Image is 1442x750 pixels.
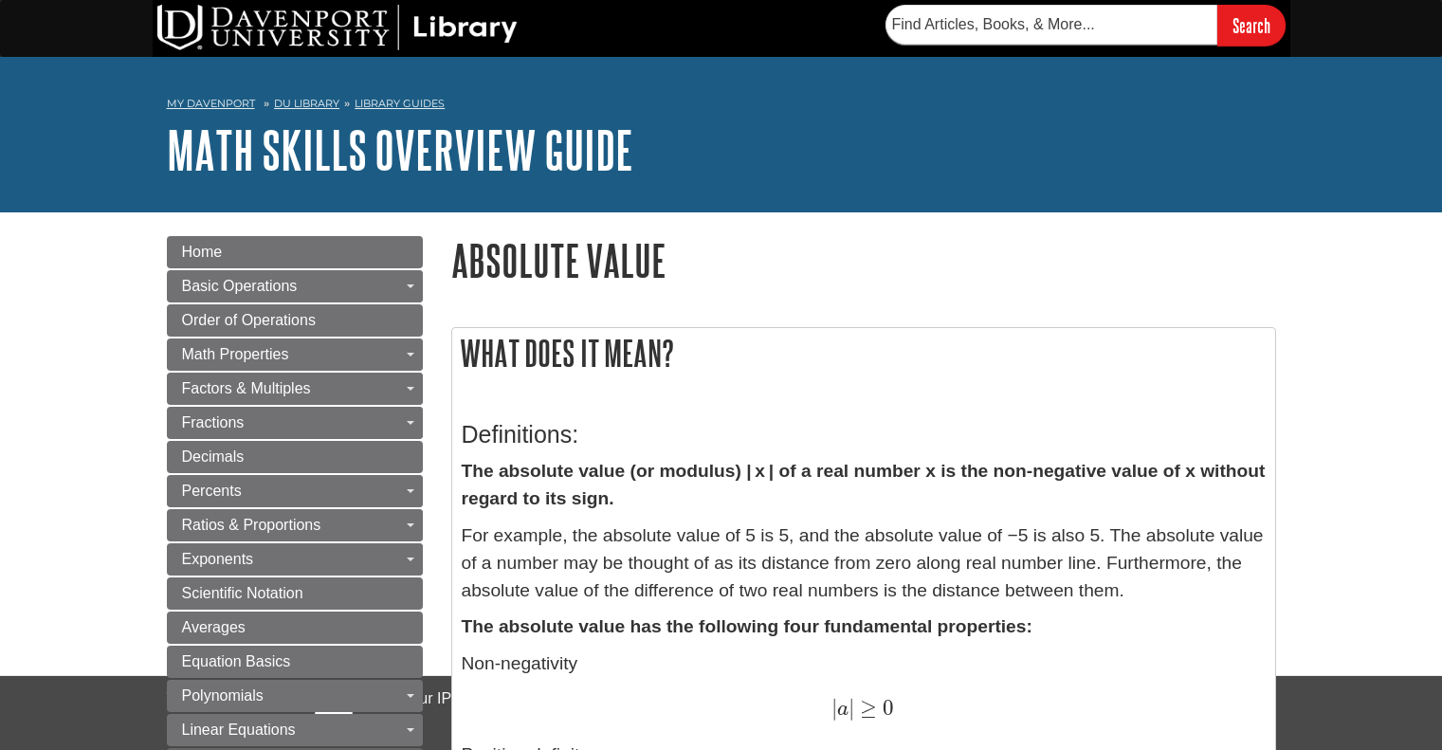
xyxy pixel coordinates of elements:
[182,551,254,567] span: Exponents
[167,407,423,439] a: Fractions
[167,612,423,644] a: Averages
[182,244,223,260] span: Home
[831,695,837,721] span: |
[167,475,423,507] a: Percents
[885,5,1217,45] input: Find Articles, Books, & More...
[182,585,303,601] span: Scientific Notation
[167,270,423,302] a: Basic Operations
[462,616,1032,636] strong: The absolute value has the following four fundamental properties:
[182,346,289,362] span: Math Properties
[167,680,423,712] a: Polynomials
[877,695,894,721] span: 0
[452,328,1275,378] h2: What does it mean?
[182,517,321,533] span: Ratios & Proportions
[167,509,423,541] a: Ratios & Proportions
[837,699,849,720] span: a
[167,714,423,746] a: Linear Equations
[182,619,246,635] span: Averages
[462,522,1266,604] p: For example, the absolute value of 5 is 5, and the absolute value of −5 is also 5. The absolute v...
[167,338,423,371] a: Math Properties
[157,5,518,50] img: DU Library
[182,722,296,738] span: Linear Equations
[885,5,1286,46] form: Searches DU Library's articles, books, and more
[355,97,445,110] a: Library Guides
[182,448,245,465] span: Decimals
[167,373,423,405] a: Factors & Multiples
[167,646,423,678] a: Equation Basics
[274,97,339,110] a: DU Library
[182,312,316,328] span: Order of Operations
[167,96,255,112] a: My Davenport
[167,120,633,179] a: Math Skills Overview Guide
[167,441,423,473] a: Decimals
[854,695,877,721] span: ≥
[167,577,423,610] a: Scientific Notation
[182,414,245,430] span: Fractions
[1217,5,1286,46] input: Search
[849,695,854,721] span: |
[462,461,1266,508] strong: The absolute value (or modulus) | x | of a real number x is the non-negative value of x without r...
[167,236,423,268] a: Home
[182,483,242,499] span: Percents
[167,543,423,576] a: Exponents
[167,304,423,337] a: Order of Operations
[182,278,298,294] span: Basic Operations
[182,687,264,704] span: Polynomials
[167,91,1276,121] nav: breadcrumb
[182,653,291,669] span: Equation Basics
[451,236,1276,284] h1: Absolute Value
[462,421,1266,448] h3: Definitions:
[182,380,311,396] span: Factors & Multiples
